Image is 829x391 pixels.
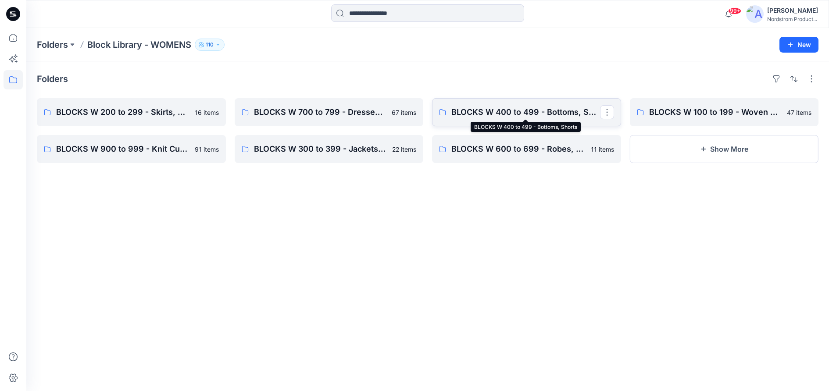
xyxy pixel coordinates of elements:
div: Nordstrom Product... [767,16,818,22]
a: BLOCKS W 700 to 799 - Dresses, Cami's, Gowns, Chemise67 items [235,98,424,126]
p: 91 items [195,145,219,154]
button: 110 [195,39,225,51]
p: 22 items [392,145,416,154]
div: [PERSON_NAME] [767,5,818,16]
p: BLOCKS W 900 to 999 - Knit Cut & Sew Tops [56,143,189,155]
span: 99+ [728,7,741,14]
a: BLOCKS W 300 to 399 - Jackets, Blazers, Outerwear, Sportscoat, Vest22 items [235,135,424,163]
p: BLOCKS W 200 to 299 - Skirts, skorts, 1/2 Slip, Full Slip [56,106,189,118]
a: BLOCKS W 100 to 199 - Woven Tops, Shirts, PJ Tops47 items [630,98,819,126]
a: BLOCKS W 400 to 499 - Bottoms, Shorts [432,98,621,126]
p: BLOCKS W 700 to 799 - Dresses, Cami's, Gowns, Chemise [254,106,387,118]
p: 67 items [392,108,416,117]
p: 47 items [787,108,811,117]
p: BLOCKS W 600 to 699 - Robes, [GEOGRAPHIC_DATA] [451,143,586,155]
p: Block Library - WOMENS [87,39,191,51]
a: BLOCKS W 900 to 999 - Knit Cut & Sew Tops91 items [37,135,226,163]
a: BLOCKS W 600 to 699 - Robes, [GEOGRAPHIC_DATA]11 items [432,135,621,163]
img: avatar [746,5,764,23]
p: BLOCKS W 300 to 399 - Jackets, Blazers, Outerwear, Sportscoat, Vest [254,143,387,155]
a: BLOCKS W 200 to 299 - Skirts, skorts, 1/2 Slip, Full Slip16 items [37,98,226,126]
p: 16 items [195,108,219,117]
p: 11 items [591,145,614,154]
p: BLOCKS W 400 to 499 - Bottoms, Shorts [451,106,600,118]
button: Show More [630,135,819,163]
p: 110 [206,40,214,50]
a: Folders [37,39,68,51]
button: New [779,37,818,53]
h4: Folders [37,74,68,84]
p: BLOCKS W 100 to 199 - Woven Tops, Shirts, PJ Tops [649,106,782,118]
